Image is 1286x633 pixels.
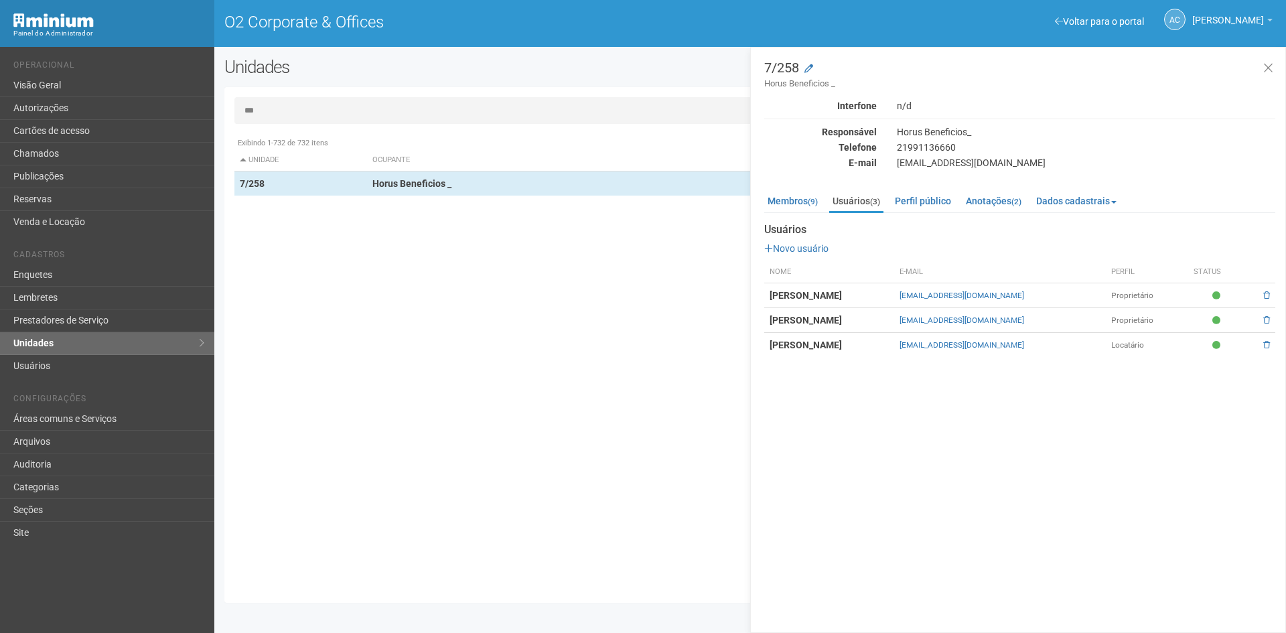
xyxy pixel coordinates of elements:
[754,157,887,169] div: E-mail
[754,126,887,138] div: Responsável
[13,250,204,264] li: Cadastros
[754,100,887,112] div: Interfone
[13,27,204,40] div: Painel do Administrador
[770,340,842,350] strong: [PERSON_NAME]
[891,191,954,211] a: Perfil público
[764,61,1275,90] h3: 7/258
[764,243,829,254] a: Novo usuário
[1106,333,1189,358] td: Locatário
[367,149,822,171] th: Ocupante: activate to sort column ascending
[887,126,1285,138] div: Horus Beneficios_
[1106,261,1189,283] th: Perfil
[764,78,1275,90] small: Horus Beneficios _
[804,62,813,76] a: Modificar a unidade
[1055,16,1144,27] a: Voltar para o portal
[1106,283,1189,308] td: Proprietário
[808,197,818,206] small: (9)
[900,340,1024,350] a: [EMAIL_ADDRESS][DOMAIN_NAME]
[870,197,880,206] small: (3)
[764,191,821,211] a: Membros(9)
[770,315,842,326] strong: [PERSON_NAME]
[770,290,842,301] strong: [PERSON_NAME]
[764,261,894,283] th: Nome
[1212,340,1224,351] span: Ativo
[1192,17,1273,27] a: [PERSON_NAME]
[13,13,94,27] img: Minium
[1033,191,1120,211] a: Dados cadastrais
[1011,197,1021,206] small: (2)
[234,137,1266,149] div: Exibindo 1-732 de 732 itens
[13,394,204,408] li: Configurações
[1212,290,1224,301] span: Ativo
[240,178,265,189] strong: 7/258
[1106,308,1189,333] td: Proprietário
[894,261,1106,283] th: E-mail
[1212,315,1224,326] span: Ativo
[900,291,1024,300] a: [EMAIL_ADDRESS][DOMAIN_NAME]
[764,224,1275,236] strong: Usuários
[13,60,204,74] li: Operacional
[224,57,651,77] h2: Unidades
[887,100,1285,112] div: n/d
[962,191,1025,211] a: Anotações(2)
[224,13,740,31] h1: O2 Corporate & Offices
[900,315,1024,325] a: [EMAIL_ADDRESS][DOMAIN_NAME]
[887,141,1285,153] div: 21991136660
[372,178,451,189] strong: Horus Beneficios _
[1164,9,1186,30] a: AC
[887,157,1285,169] div: [EMAIL_ADDRESS][DOMAIN_NAME]
[829,191,883,213] a: Usuários(3)
[1192,2,1264,25] span: Ana Carla de Carvalho Silva
[754,141,887,153] div: Telefone
[234,149,367,171] th: Unidade: activate to sort column descending
[1188,261,1248,283] th: Status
